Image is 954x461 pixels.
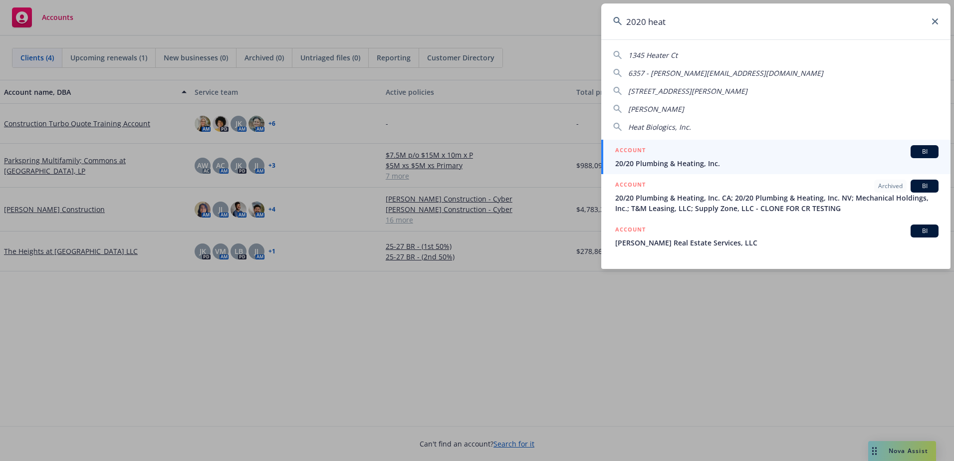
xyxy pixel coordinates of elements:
[615,225,646,236] h5: ACCOUNT
[615,158,939,169] span: 20/20 Plumbing & Heating, Inc.
[628,122,691,132] span: Heat Biologics, Inc.
[628,68,823,78] span: 6357 - [PERSON_NAME][EMAIL_ADDRESS][DOMAIN_NAME]
[601,140,951,174] a: ACCOUNTBI20/20 Plumbing & Heating, Inc.
[615,180,646,192] h5: ACCOUNT
[601,3,951,39] input: Search...
[615,237,939,248] span: [PERSON_NAME] Real Estate Services, LLC
[628,50,678,60] span: 1345 Heater Ct
[628,104,684,114] span: [PERSON_NAME]
[615,193,939,214] span: 20/20 Plumbing & Heating, Inc. CA; 20/20 Plumbing & Heating, Inc. NV; Mechanical Holdings, Inc.; ...
[601,174,951,219] a: ACCOUNTArchivedBI20/20 Plumbing & Heating, Inc. CA; 20/20 Plumbing & Heating, Inc. NV; Mechanical...
[601,219,951,253] a: ACCOUNTBI[PERSON_NAME] Real Estate Services, LLC
[915,147,935,156] span: BI
[915,182,935,191] span: BI
[915,227,935,235] span: BI
[615,145,646,157] h5: ACCOUNT
[878,182,903,191] span: Archived
[628,86,747,96] span: [STREET_ADDRESS][PERSON_NAME]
